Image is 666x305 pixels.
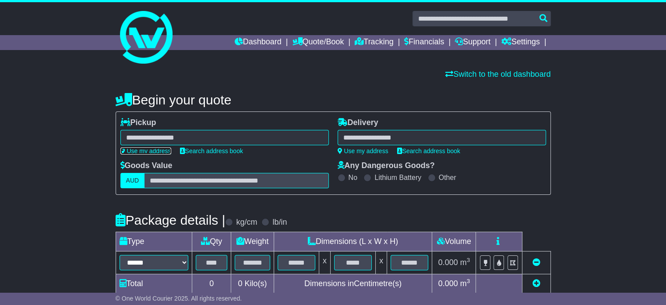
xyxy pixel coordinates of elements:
[116,93,551,107] h4: Begin your quote
[438,258,458,267] span: 0.000
[236,218,257,227] label: kg/cm
[439,173,456,182] label: Other
[460,279,470,288] span: m
[355,35,393,50] a: Tracking
[292,35,344,50] a: Quote/Book
[120,173,145,188] label: AUD
[192,274,231,294] td: 0
[455,35,490,50] a: Support
[120,161,173,171] label: Goods Value
[376,251,387,274] td: x
[192,232,231,251] td: Qty
[116,232,192,251] td: Type
[274,274,432,294] td: Dimensions in Centimetre(s)
[397,147,460,154] a: Search address book
[338,161,435,171] label: Any Dangerous Goods?
[349,173,357,182] label: No
[319,251,330,274] td: x
[235,35,282,50] a: Dashboard
[120,147,171,154] a: Use my address
[501,35,540,50] a: Settings
[438,279,458,288] span: 0.000
[116,295,242,302] span: © One World Courier 2025. All rights reserved.
[116,274,192,294] td: Total
[467,257,470,263] sup: 3
[274,232,432,251] td: Dimensions (L x W x H)
[272,218,287,227] label: lb/in
[532,258,540,267] a: Remove this item
[432,232,476,251] td: Volume
[338,118,378,128] label: Delivery
[532,279,540,288] a: Add new item
[467,278,470,284] sup: 3
[374,173,421,182] label: Lithium Battery
[338,147,388,154] a: Use my address
[238,279,243,288] span: 0
[231,274,274,294] td: Kilo(s)
[445,70,550,79] a: Switch to the old dashboard
[116,213,226,227] h4: Package details |
[120,118,156,128] label: Pickup
[404,35,444,50] a: Financials
[231,232,274,251] td: Weight
[180,147,243,154] a: Search address book
[460,258,470,267] span: m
